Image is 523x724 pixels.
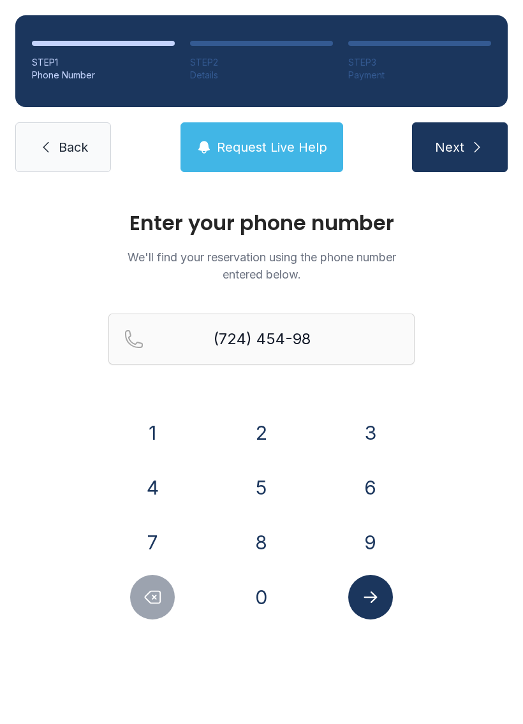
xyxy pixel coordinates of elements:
div: STEP 2 [190,56,333,69]
span: Next [435,138,464,156]
h1: Enter your phone number [108,213,415,233]
div: Phone Number [32,69,175,82]
span: Back [59,138,88,156]
input: Reservation phone number [108,314,415,365]
span: Request Live Help [217,138,327,156]
button: 8 [239,520,284,565]
div: STEP 3 [348,56,491,69]
div: Details [190,69,333,82]
button: 6 [348,465,393,510]
button: 3 [348,410,393,455]
button: 1 [130,410,175,455]
div: STEP 1 [32,56,175,69]
button: Submit lookup form [348,575,393,619]
div: Payment [348,69,491,82]
button: 7 [130,520,175,565]
p: We'll find your reservation using the phone number entered below. [108,249,415,283]
button: 4 [130,465,175,510]
button: 0 [239,575,284,619]
button: 5 [239,465,284,510]
button: 2 [239,410,284,455]
button: 9 [348,520,393,565]
button: Delete number [130,575,175,619]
